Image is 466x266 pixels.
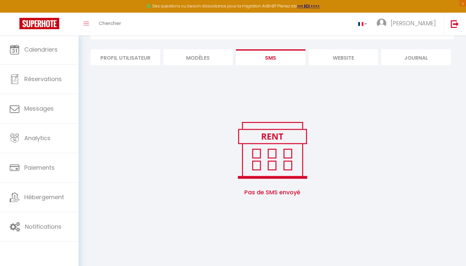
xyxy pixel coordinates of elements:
[24,75,62,83] span: Réservations
[391,19,436,27] span: [PERSON_NAME]
[24,163,55,172] span: Paiements
[99,20,121,27] span: Chercher
[451,20,459,28] img: logout
[24,104,54,113] span: Messages
[91,181,454,203] span: Pas de SMS envoyé
[19,18,59,29] img: Super Booking
[236,49,305,65] li: SMS
[91,49,160,65] li: Profil Utilisateur
[25,223,61,231] span: Notifications
[163,49,233,65] li: MODÈLES
[372,13,444,35] a: ... [PERSON_NAME]
[24,134,50,142] span: Analytics
[24,193,64,201] span: Hébergement
[377,18,386,28] img: ...
[309,49,378,65] li: website
[297,3,320,9] a: >>> ICI <<<<
[231,119,314,181] img: rent.png
[24,45,58,54] span: Calendriers
[94,13,126,35] a: Chercher
[381,49,451,65] li: Journal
